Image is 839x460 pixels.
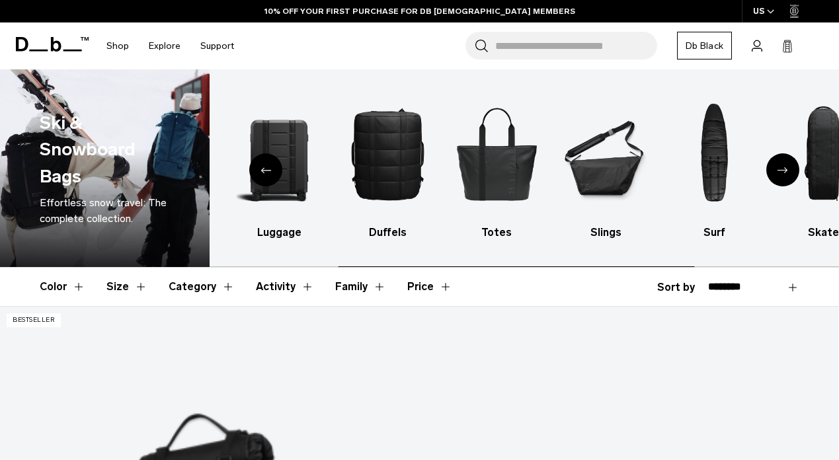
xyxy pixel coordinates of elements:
[97,22,244,69] nav: Main Navigation
[407,268,452,306] button: Toggle Price
[249,153,282,186] div: Previous slide
[672,89,758,241] li: 7 / 10
[345,225,431,241] h3: Duffels
[563,89,649,241] a: Db Slings
[236,89,322,241] li: 3 / 10
[672,89,758,241] a: Db Surf
[345,89,431,241] li: 4 / 10
[40,268,85,306] button: Toggle Filter
[454,225,540,241] h3: Totes
[454,89,540,241] li: 5 / 10
[40,110,165,190] h1: Ski & Snowboard Bags
[345,89,431,218] img: Db
[563,225,649,241] h3: Slings
[335,268,386,306] button: Toggle Filter
[128,225,214,241] h3: Backpacks
[106,268,147,306] button: Toggle Filter
[345,89,431,241] a: Db Duffels
[128,89,214,218] img: Db
[766,153,799,186] div: Next slide
[454,89,540,241] a: Db Totes
[149,22,180,69] a: Explore
[264,5,575,17] a: 10% OFF YOUR FIRST PURCHASE FOR DB [DEMOGRAPHIC_DATA] MEMBERS
[169,268,235,306] button: Toggle Filter
[672,225,758,241] h3: Surf
[236,225,322,241] h3: Luggage
[128,89,214,241] a: Db Backpacks
[106,22,129,69] a: Shop
[7,313,61,327] p: Bestseller
[200,22,234,69] a: Support
[563,89,649,241] li: 6 / 10
[236,89,322,218] img: Db
[454,89,540,218] img: Db
[40,196,167,225] span: Effortless snow travel: The complete collection.
[236,89,322,241] a: Db Luggage
[563,89,649,218] img: Db
[672,89,758,218] img: Db
[128,89,214,241] li: 2 / 10
[677,32,732,59] a: Db Black
[256,268,314,306] button: Toggle Filter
